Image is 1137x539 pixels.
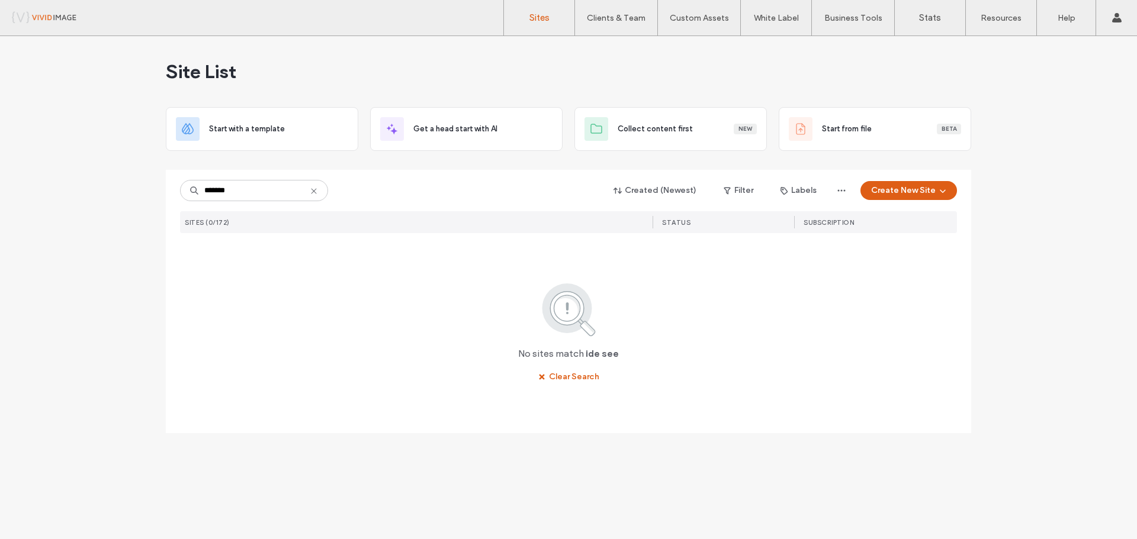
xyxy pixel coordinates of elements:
button: Clear Search [528,367,610,386]
span: STATUS [662,218,690,227]
span: SITES (0/172) [185,218,230,227]
label: Stats [919,12,941,23]
img: search.svg [526,281,612,338]
span: Get a head start with AI [413,123,497,135]
div: Start with a template [166,107,358,151]
label: Clients & Team [587,13,645,23]
span: Start from file [822,123,872,135]
button: Filter [712,181,765,200]
label: Custom Assets [670,13,729,23]
span: Help [27,8,51,19]
label: Sites [529,12,550,23]
label: White Label [754,13,799,23]
span: ide see [586,347,619,360]
div: Get a head start with AI [370,107,563,151]
label: Business Tools [824,13,882,23]
label: Help [1058,13,1075,23]
button: Created (Newest) [603,181,707,200]
button: Labels [770,181,827,200]
span: Start with a template [209,123,285,135]
label: Resources [981,13,1022,23]
button: Create New Site [860,181,957,200]
div: Start from fileBeta [779,107,971,151]
span: Collect content first [618,123,693,135]
div: Collect content firstNew [574,107,767,151]
span: Site List [166,60,236,83]
div: New [734,124,757,134]
span: SUBSCRIPTION [804,218,854,227]
div: Beta [937,124,961,134]
span: No sites match [518,347,584,360]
